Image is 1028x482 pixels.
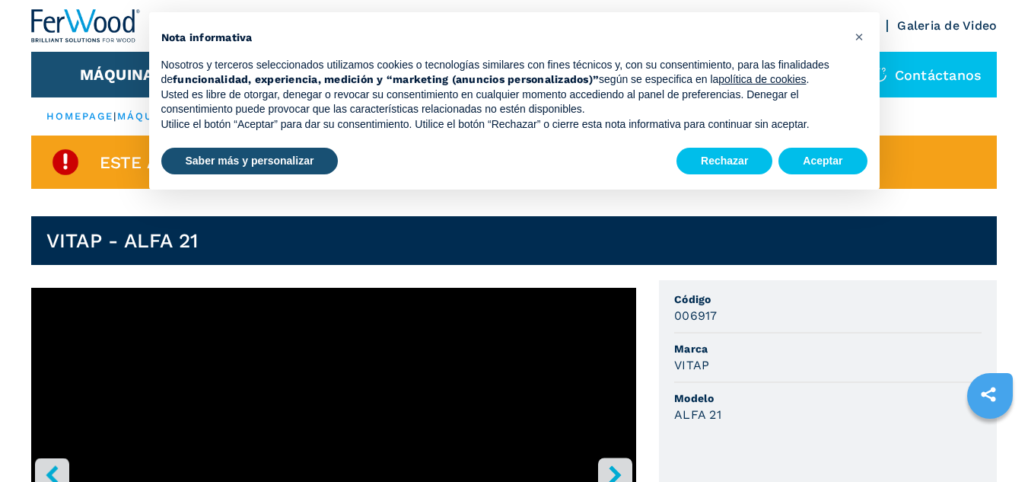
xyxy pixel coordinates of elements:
button: Rechazar [676,148,772,175]
p: Usted es libre de otorgar, denegar o revocar su consentimiento en cualquier momento accediendo al... [161,88,843,117]
button: Aceptar [778,148,867,175]
h2: Nota informativa [161,30,843,46]
a: Galeria de Video [897,18,997,33]
span: Este artículo ya está vendido [100,154,386,171]
iframe: Chat [963,413,1017,471]
a: política de cookies [718,73,806,85]
strong: funcionalidad, experiencia, medición y “marketing (anuncios personalizados)” [173,73,599,85]
span: Código [674,292,982,307]
a: máquinas [117,110,183,122]
h1: VITAP - ALFA 21 [46,228,199,253]
span: | [113,110,116,122]
p: Nosotros y terceros seleccionados utilizamos cookies o tecnologías similares con fines técnicos y... [161,58,843,88]
button: Saber más y personalizar [161,148,339,175]
div: Contáctanos [857,52,998,97]
button: Máquinas [80,65,164,84]
h3: VITAP [674,356,709,374]
h3: ALFA 21 [674,406,721,423]
img: Ferwood [31,9,141,43]
span: Marca [674,341,982,356]
button: Cerrar esta nota informativa [848,24,872,49]
a: sharethis [969,375,1007,413]
span: × [855,27,864,46]
img: SoldProduct [50,147,81,177]
a: HOMEPAGE [46,110,114,122]
span: Modelo [674,391,982,406]
p: Utilice el botón “Aceptar” para dar su consentimiento. Utilice el botón “Rechazar” o cierre esta ... [161,117,843,132]
h3: 006917 [674,307,718,324]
